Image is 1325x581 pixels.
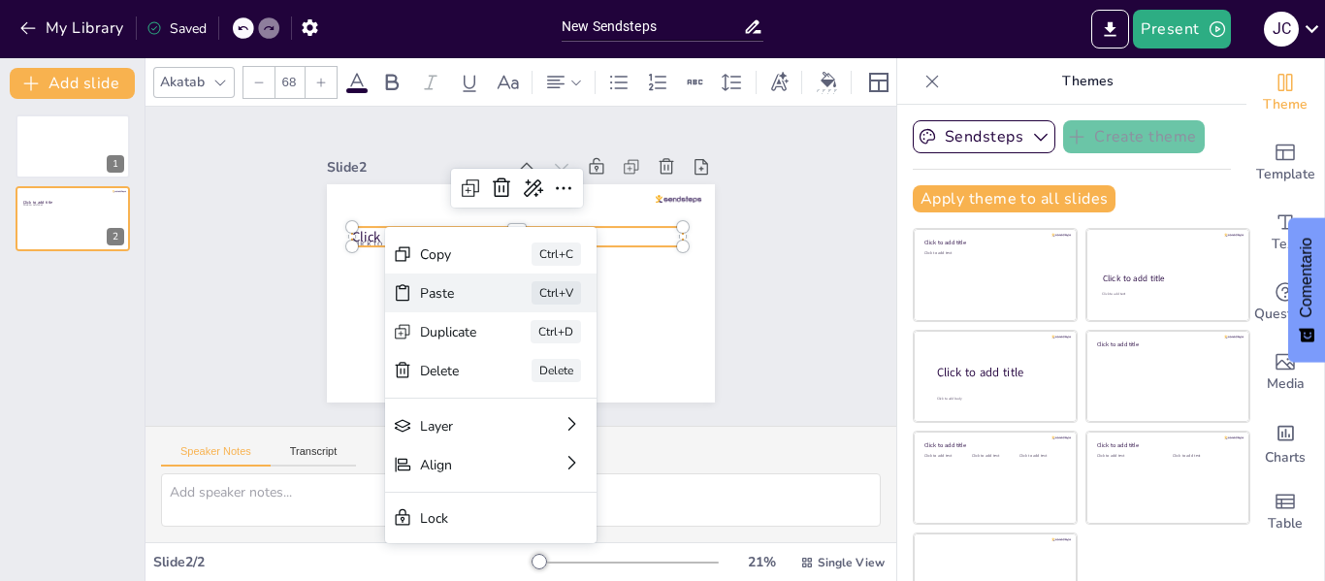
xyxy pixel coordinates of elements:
[1246,407,1324,477] div: Add charts and graphs
[107,228,124,245] div: 2
[1133,10,1230,48] button: Present
[1267,373,1305,395] span: Media
[1256,164,1315,185] span: Template
[473,393,531,441] div: Paste
[1063,120,1205,153] button: Create theme
[1246,477,1324,547] div: Add a table
[1246,338,1324,407] div: Add images, graphics, shapes or video
[937,397,1059,402] div: Click to add body
[1246,58,1324,128] div: Change the overall theme
[107,155,124,173] div: 1
[1173,454,1234,459] div: Click to add text
[23,202,43,206] span: Click to add text
[153,553,533,571] div: Slide 2 / 2
[924,441,1063,449] div: Click to add title
[913,120,1055,153] button: Sendsteps
[863,67,894,98] div: Layout
[924,251,1063,256] div: Click to add text
[10,68,135,99] button: Add slide
[562,13,743,41] input: Insert title
[496,362,553,410] div: Copy
[15,13,132,44] button: My Library
[156,69,209,95] div: Akatab
[1102,292,1231,297] div: Click to add text
[1264,12,1299,47] div: j c
[924,454,968,459] div: Click to add text
[161,445,271,467] button: Speaker Notes
[1091,10,1129,48] button: Export to PowerPoint
[937,365,1061,381] div: Click to add title
[1298,238,1314,318] font: Comentario
[23,199,53,205] span: Click to add title
[1264,10,1299,48] button: j c
[395,143,456,191] span: Click to add text
[1097,454,1158,459] div: Click to add text
[924,239,1063,246] div: Click to add title
[738,553,785,571] div: 21 %
[1265,447,1306,468] span: Charts
[814,72,843,92] div: Background color
[764,67,793,98] div: Text effects
[146,19,207,38] div: Saved
[1254,304,1317,325] span: Questions
[1268,513,1303,534] span: Table
[16,114,130,178] div: 1
[417,64,572,184] div: Slide 2
[1246,128,1324,198] div: Add ready made slides
[972,454,1016,459] div: Click to add text
[271,445,357,467] button: Transcript
[948,58,1227,105] p: Themes
[1103,273,1232,284] div: Click to add title
[1288,218,1325,363] button: Comentarios - Mostrar encuesta
[1263,94,1308,115] span: Theme
[913,185,1115,212] button: Apply theme to all slides
[1019,454,1063,459] div: Click to add text
[1097,339,1236,347] div: Click to add title
[818,555,885,570] span: Single View
[1272,234,1299,255] span: Text
[1246,198,1324,268] div: Add text boxes
[1097,441,1236,449] div: Click to add title
[16,186,130,250] div: 2
[1246,268,1324,338] div: Get real-time input from your audience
